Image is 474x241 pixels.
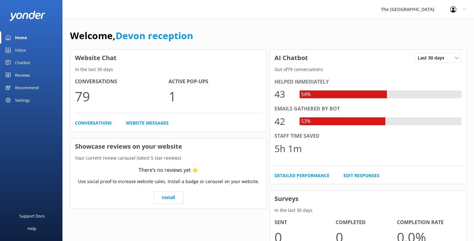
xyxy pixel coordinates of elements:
div: Help [27,222,36,235]
a: Conversations [75,120,112,126]
h4: Completion Rate [397,218,458,227]
h3: AI Chatbot [270,50,313,66]
h3: Showcase reviews on your website [70,138,267,155]
div: Chatbot [15,56,30,69]
div: Reviews [15,69,30,81]
h1: Welcome, [70,28,193,43]
span: Last 30 days [418,54,448,61]
div: Home [15,31,27,44]
p: 1 [169,86,262,107]
div: 42 [274,114,293,129]
div: 5h 1m [274,141,302,156]
div: 53% [299,117,312,126]
p: Out of 79 conversations [270,66,466,73]
div: 54% [299,90,312,99]
a: Detailed Performance [274,172,329,179]
div: Staff time saved [274,132,462,140]
h4: Completed [336,218,397,227]
p: Your current review carousel (latest 5 star reviews) [70,155,267,162]
h4: Active Pop-ups [169,78,262,86]
div: Support Docs [19,210,45,222]
p: In the last 30 days [270,207,466,214]
div: Settings [15,94,30,106]
a: Install [154,191,183,204]
div: Inbox [15,44,26,56]
img: yonder-white-logo.png [9,11,45,21]
h4: Conversations [75,78,169,86]
a: Website Messages [126,120,169,126]
h3: Surveys [270,191,466,207]
h3: Website Chat [70,50,267,66]
h4: Sent [274,218,336,227]
div: Recommend [15,81,39,94]
div: 43 [274,87,293,102]
div: Helped immediately [274,78,462,86]
p: Use social proof to increase website sales. Install a badge or carousel on your website. [78,178,259,185]
p: 79 [75,86,169,107]
a: Devon reception [116,29,193,42]
div: There’s no reviews yet ⭐ [139,166,198,174]
p: In the last 30 days [70,66,267,73]
a: Edit Responses [343,172,379,179]
div: Emails gathered by bot [274,105,462,113]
